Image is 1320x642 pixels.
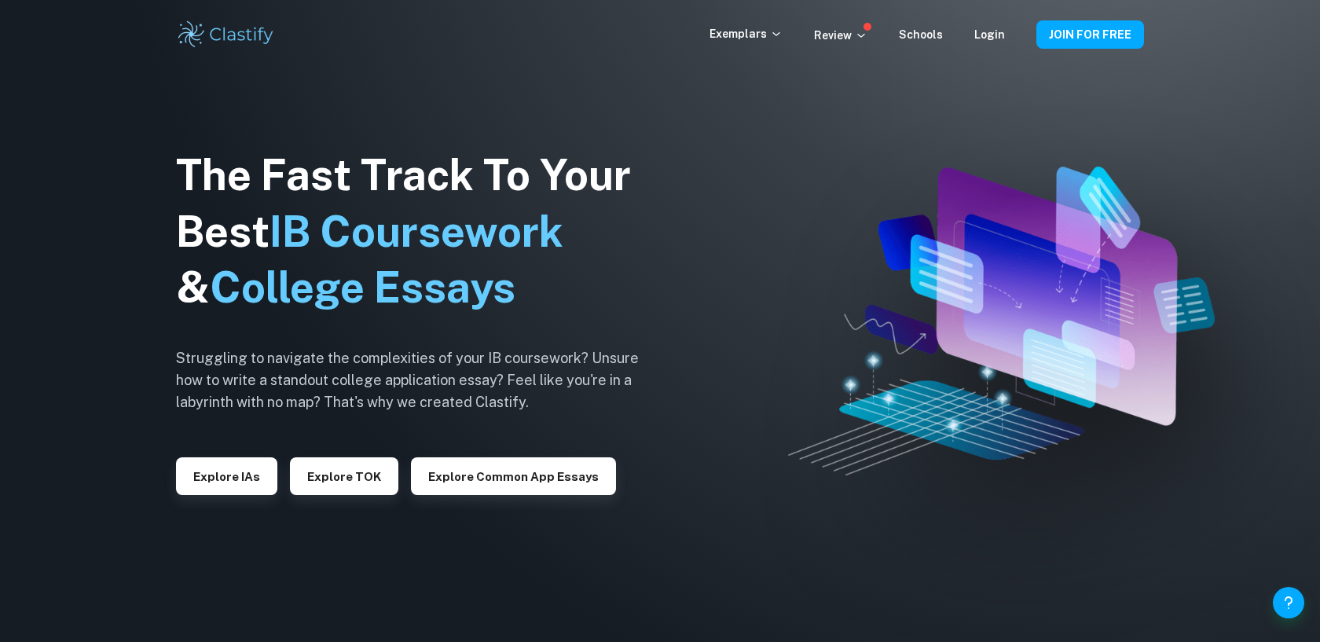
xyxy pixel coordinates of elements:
[176,468,277,483] a: Explore IAs
[290,457,398,495] button: Explore TOK
[1273,587,1304,618] button: Help and Feedback
[210,262,515,312] span: College Essays
[814,27,867,44] p: Review
[176,19,276,50] img: Clastify logo
[176,347,663,413] h6: Struggling to navigate the complexities of your IB coursework? Unsure how to write a standout col...
[411,468,616,483] a: Explore Common App essays
[709,25,783,42] p: Exemplars
[899,28,943,41] a: Schools
[1036,20,1144,49] button: JOIN FOR FREE
[290,468,398,483] a: Explore TOK
[788,167,1215,475] img: Clastify hero
[974,28,1005,41] a: Login
[269,207,563,256] span: IB Coursework
[411,457,616,495] button: Explore Common App essays
[176,147,663,317] h1: The Fast Track To Your Best &
[176,457,277,495] button: Explore IAs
